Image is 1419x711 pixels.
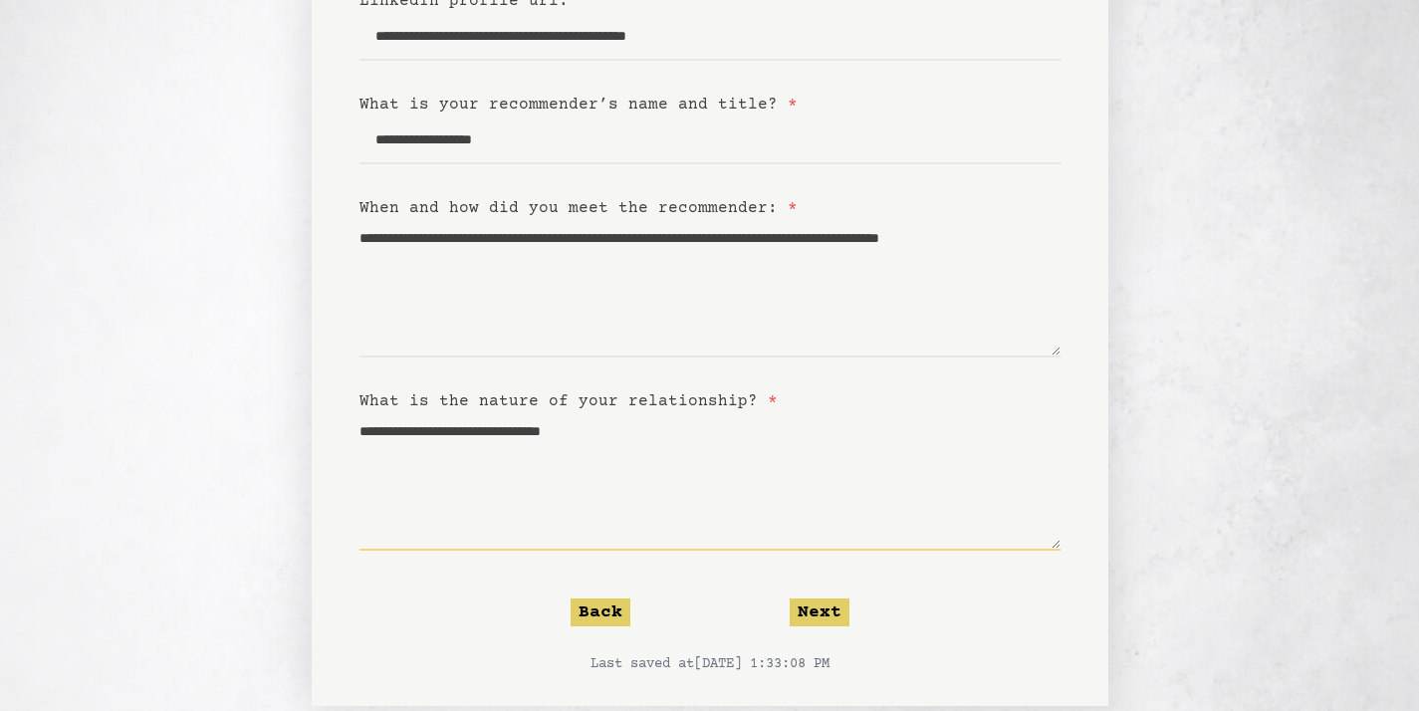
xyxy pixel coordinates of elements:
p: Last saved at [DATE] 1:33:08 PM [359,654,1061,674]
button: Back [571,598,630,626]
label: When and how did you meet the recommender: [359,199,798,217]
button: Next [790,598,849,626]
label: What is your recommender’s name and title? [359,96,798,114]
label: What is the nature of your relationship? [359,392,778,410]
